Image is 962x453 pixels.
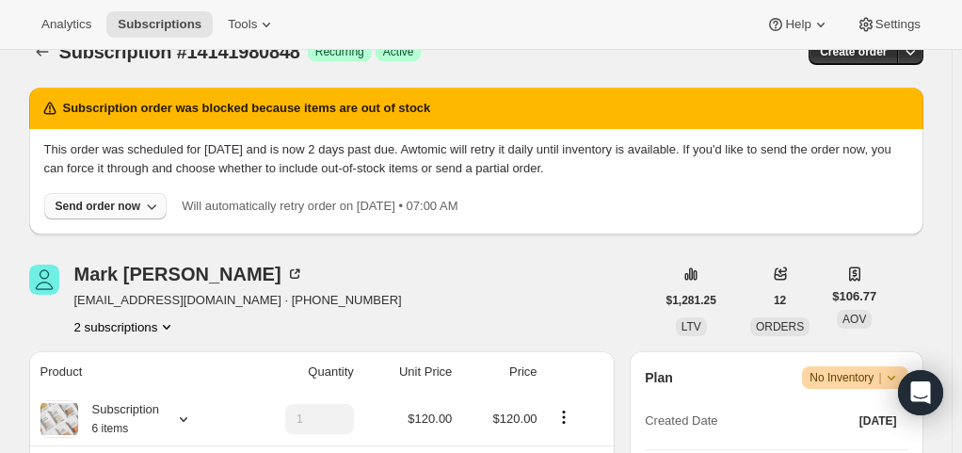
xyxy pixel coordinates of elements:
[774,293,786,308] span: 12
[666,293,716,308] span: $1,281.25
[29,351,237,393] th: Product
[756,320,804,333] span: ORDERS
[41,17,91,32] span: Analytics
[315,44,364,59] span: Recurring
[59,41,300,62] span: Subscription #14141980848
[182,197,457,216] p: Will automatically retry order on [DATE] • 07:00 AM
[875,17,921,32] span: Settings
[549,407,579,428] button: Product actions
[29,39,56,65] button: Subscriptions
[74,291,402,310] span: [EMAIL_ADDRESS][DOMAIN_NAME] · [PHONE_NUMBER]
[645,368,673,387] h2: Plan
[237,351,360,393] th: Quantity
[74,317,177,336] button: Product actions
[29,265,59,295] span: Mark Denkinger
[820,44,887,59] span: Create order
[848,408,908,434] button: [DATE]
[63,99,431,118] h2: Subscription order was blocked because items are out of stock
[118,17,201,32] span: Subscriptions
[408,412,452,426] span: $120.00
[44,140,908,178] p: This order was scheduled for [DATE] and is now 2 days past due. Awtomic will retry it daily until...
[44,193,168,219] button: Send order now
[845,11,932,38] button: Settings
[785,17,810,32] span: Help
[755,11,841,38] button: Help
[809,39,898,65] button: Create order
[56,199,141,214] div: Send order now
[360,351,458,393] th: Unit Price
[228,17,257,32] span: Tools
[898,370,943,415] div: Open Intercom Messenger
[681,320,701,333] span: LTV
[457,351,542,393] th: Price
[493,412,537,426] span: $120.00
[645,412,717,430] span: Created Date
[859,413,897,429] span: [DATE]
[878,370,881,385] span: |
[78,400,160,438] div: Subscription
[92,422,129,435] small: 6 items
[216,11,287,38] button: Tools
[832,287,876,306] span: $106.77
[842,313,866,326] span: AOV
[40,403,78,434] img: product img
[762,287,797,314] button: 12
[30,11,103,38] button: Analytics
[655,287,728,314] button: $1,281.25
[810,368,900,387] span: No Inventory
[383,44,414,59] span: Active
[106,11,213,38] button: Subscriptions
[74,265,304,283] div: Mark [PERSON_NAME]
